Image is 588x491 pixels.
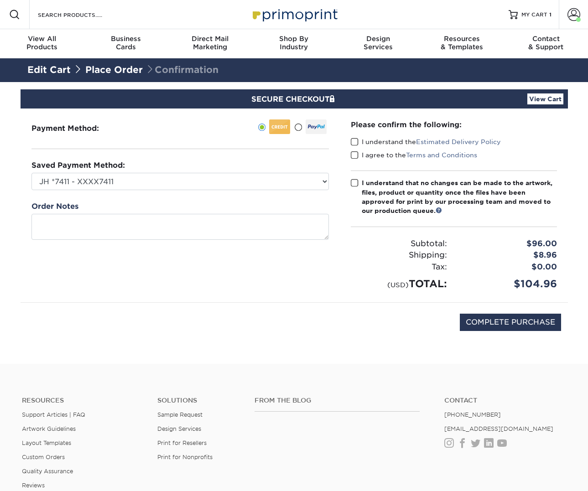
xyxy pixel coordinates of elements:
a: Shop ByIndustry [252,29,336,58]
a: Design Services [157,425,201,432]
a: DesignServices [336,29,420,58]
label: Saved Payment Method: [31,160,125,171]
div: $96.00 [454,238,564,250]
a: Layout Templates [22,439,71,446]
a: Terms and Conditions [406,151,477,159]
span: MY CART [521,11,547,19]
div: TOTAL: [344,276,454,291]
label: I agree to the [351,150,477,160]
label: Order Notes [31,201,78,212]
span: Resources [420,35,504,43]
a: BusinessCards [84,29,168,58]
h4: Solutions [157,397,240,404]
div: Services [336,35,420,51]
div: Subtotal: [344,238,454,250]
span: Design [336,35,420,43]
div: Cards [84,35,168,51]
a: Place Order [85,64,143,75]
a: [PHONE_NUMBER] [444,411,501,418]
div: Shipping: [344,249,454,261]
span: Confirmation [146,64,219,75]
span: Contact [504,35,588,43]
a: Print for Nonprofits [157,454,213,460]
a: Estimated Delivery Policy [416,138,501,145]
img: Primoprint [249,5,340,24]
span: SECURE CHECKOUT [251,95,337,103]
a: Print for Resellers [157,439,207,446]
div: $8.96 [454,249,564,261]
div: & Templates [420,35,504,51]
div: $0.00 [454,261,564,273]
a: Contact [444,397,566,404]
a: [EMAIL_ADDRESS][DOMAIN_NAME] [444,425,553,432]
span: Shop By [252,35,336,43]
div: $104.96 [454,276,564,291]
small: (USD) [387,281,409,289]
label: I understand the [351,137,501,146]
a: Contact& Support [504,29,588,58]
a: Sample Request [157,411,203,418]
div: & Support [504,35,588,51]
div: I understand that no changes can be made to the artwork, files, product or quantity once the file... [362,178,557,216]
a: Custom Orders [22,454,65,460]
div: Please confirm the following: [351,119,557,130]
a: Reviews [22,482,45,489]
a: Resources& Templates [420,29,504,58]
span: Direct Mail [168,35,252,43]
a: View Cart [527,93,563,104]
span: 1 [549,11,552,18]
span: Business [84,35,168,43]
h4: Resources [22,397,144,404]
a: Direct MailMarketing [168,29,252,58]
h4: From the Blog [255,397,420,404]
h3: Payment Method: [31,124,121,133]
a: Support Articles | FAQ [22,411,85,418]
input: COMPLETE PURCHASE [460,314,561,331]
div: Marketing [168,35,252,51]
input: SEARCH PRODUCTS..... [37,9,126,20]
div: Tax: [344,261,454,273]
a: Quality Assurance [22,468,73,475]
div: Industry [252,35,336,51]
a: Artwork Guidelines [22,425,76,432]
a: Edit Cart [27,64,71,75]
